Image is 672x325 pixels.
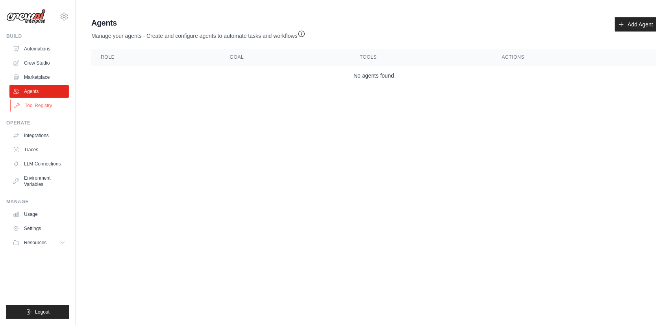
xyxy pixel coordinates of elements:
[9,143,69,156] a: Traces
[91,17,305,28] h2: Agents
[220,49,350,65] th: Goal
[35,309,50,315] span: Logout
[9,172,69,191] a: Environment Variables
[6,199,69,205] div: Manage
[6,120,69,126] div: Operate
[6,305,69,319] button: Logout
[9,208,69,221] a: Usage
[9,85,69,98] a: Agents
[6,33,69,39] div: Build
[9,222,69,235] a: Settings
[10,99,70,112] a: Tool Registry
[615,17,656,32] a: Add Agent
[350,49,492,65] th: Tools
[9,158,69,170] a: LLM Connections
[6,9,46,24] img: Logo
[9,236,69,249] button: Resources
[91,28,305,40] p: Manage your agents - Create and configure agents to automate tasks and workflows
[492,49,656,65] th: Actions
[9,57,69,69] a: Crew Studio
[9,129,69,142] a: Integrations
[24,240,46,246] span: Resources
[9,43,69,55] a: Automations
[9,71,69,84] a: Marketplace
[91,65,656,86] td: No agents found
[91,49,220,65] th: Role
